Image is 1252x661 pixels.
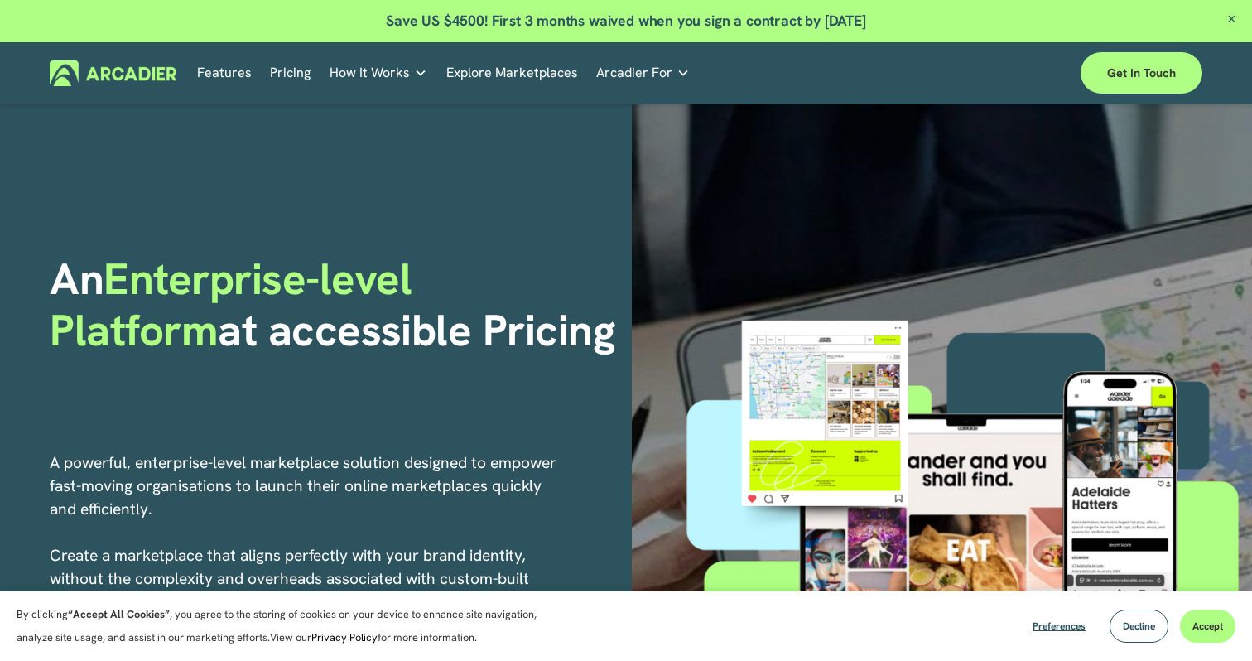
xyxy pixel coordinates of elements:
[50,60,176,86] img: Arcadier
[50,250,422,359] span: Enterprise-level Platform
[68,607,170,621] strong: “Accept All Cookies”
[330,60,427,86] a: folder dropdown
[596,61,672,84] span: Arcadier For
[1081,52,1202,94] a: Get in touch
[596,60,690,86] a: folder dropdown
[197,60,252,86] a: Features
[1110,610,1168,643] button: Decline
[1180,610,1235,643] button: Accept
[330,61,410,84] span: How It Works
[50,451,571,660] p: A powerful, enterprise-level marketplace solution designed to empower fast-moving organisations t...
[1192,620,1223,633] span: Accept
[1033,620,1086,633] span: Preferences
[270,60,311,86] a: Pricing
[1020,610,1098,643] button: Preferences
[17,603,555,649] p: By clicking , you agree to the storing of cookies on your device to enhance site navigation, anal...
[446,60,578,86] a: Explore Marketplaces
[1123,620,1155,633] span: Decline
[50,253,620,357] h1: An at accessible Pricing
[311,630,378,644] a: Privacy Policy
